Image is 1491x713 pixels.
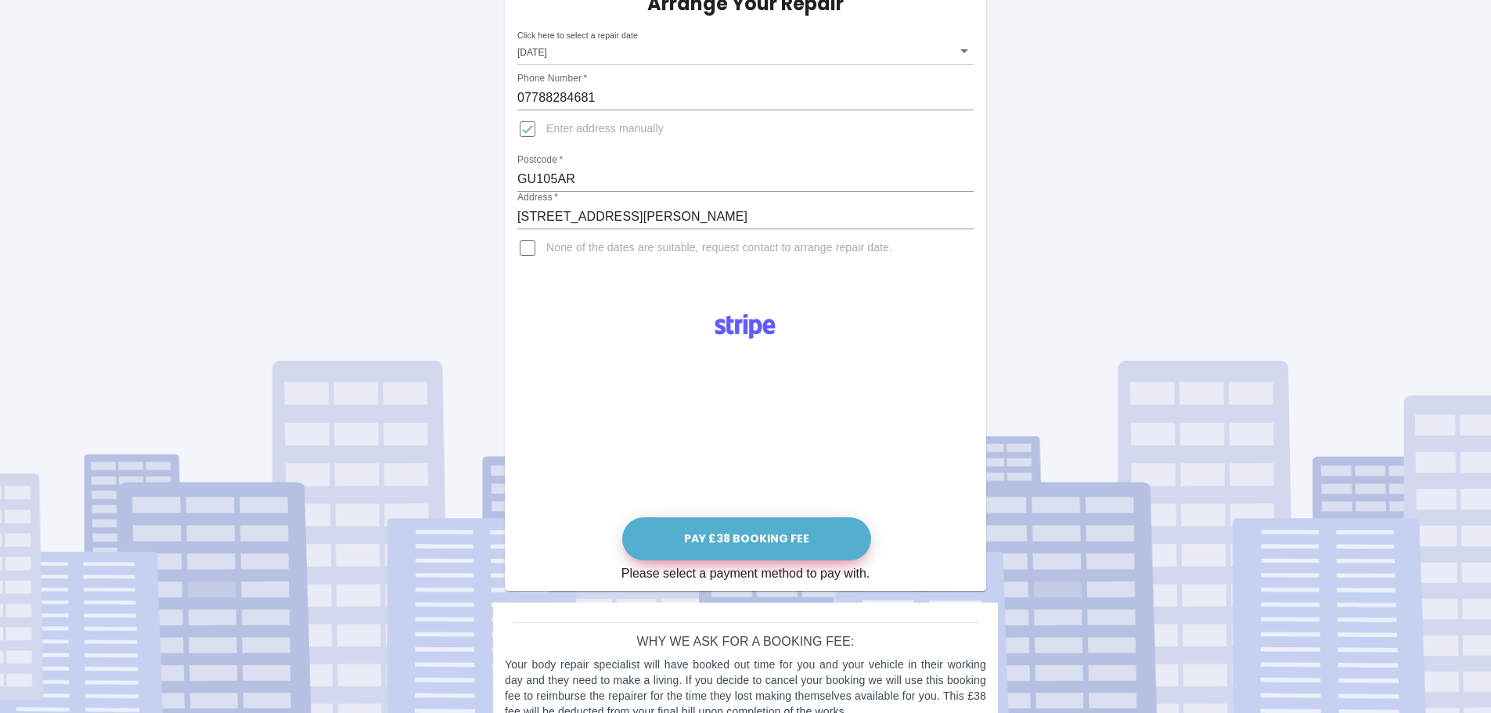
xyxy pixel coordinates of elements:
span: Enter address manually [546,121,664,137]
label: Phone Number [517,72,587,85]
h6: Why we ask for a booking fee: [505,631,986,653]
div: Please select a payment method to pay with. [621,564,870,583]
span: None of the dates are suitable, request contact to arrange repair date. [546,240,892,256]
button: Pay £38 Booking Fee [622,517,871,560]
label: Postcode [517,153,563,167]
div: [DATE] [517,37,974,65]
iframe: Secure payment input frame [618,350,873,513]
label: Address [517,191,558,204]
label: Click here to select a repair date [517,30,638,41]
img: Logo [706,308,784,345]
